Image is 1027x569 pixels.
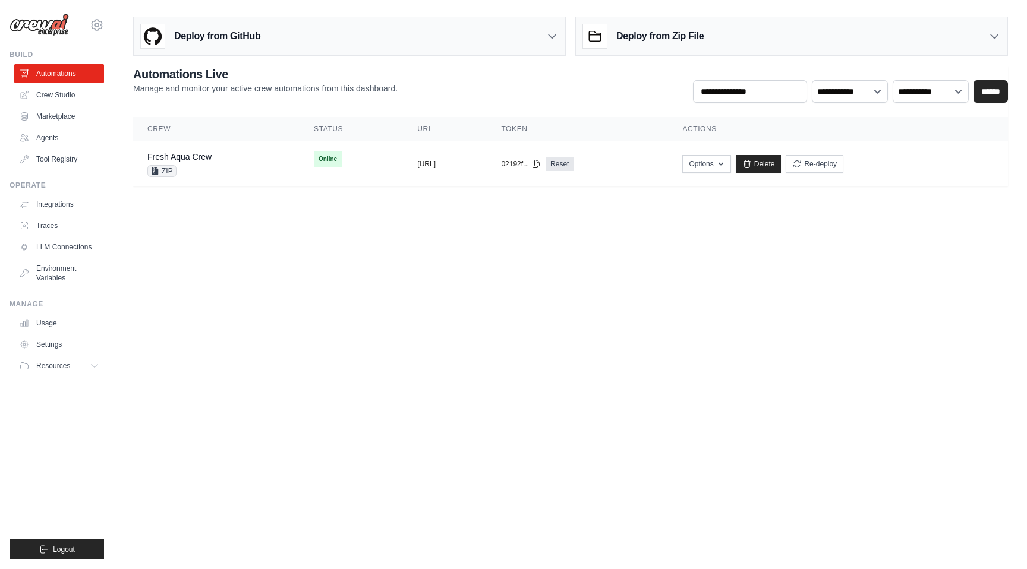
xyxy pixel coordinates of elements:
div: Operate [10,181,104,190]
a: Usage [14,314,104,333]
button: Logout [10,539,104,559]
h3: Deploy from GitHub [174,29,260,43]
a: Marketplace [14,107,104,126]
button: 02192f... [501,159,541,169]
img: GitHub Logo [141,24,165,48]
button: Re-deploy [786,155,843,173]
th: Token [487,117,668,141]
img: Logo [10,14,69,36]
button: Options [682,155,730,173]
a: Automations [14,64,104,83]
a: Agents [14,128,104,147]
a: Integrations [14,195,104,214]
a: Crew Studio [14,86,104,105]
span: Online [314,151,342,167]
button: Resources [14,356,104,375]
span: Resources [36,361,70,371]
th: Status [300,117,403,141]
th: URL [403,117,487,141]
a: Settings [14,335,104,354]
a: Tool Registry [14,150,104,169]
div: Manage [10,299,104,309]
span: Logout [53,545,75,554]
a: LLM Connections [14,238,104,257]
h2: Automations Live [133,66,398,83]
p: Manage and monitor your active crew automations from this dashboard. [133,83,398,94]
div: Build [10,50,104,59]
h3: Deploy from Zip File [616,29,704,43]
a: Environment Variables [14,259,104,287]
a: Fresh Aqua Crew [147,152,212,162]
th: Crew [133,117,300,141]
a: Reset [546,157,574,171]
a: Delete [736,155,782,173]
a: Traces [14,216,104,235]
span: ZIP [147,165,177,177]
th: Actions [668,117,1008,141]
